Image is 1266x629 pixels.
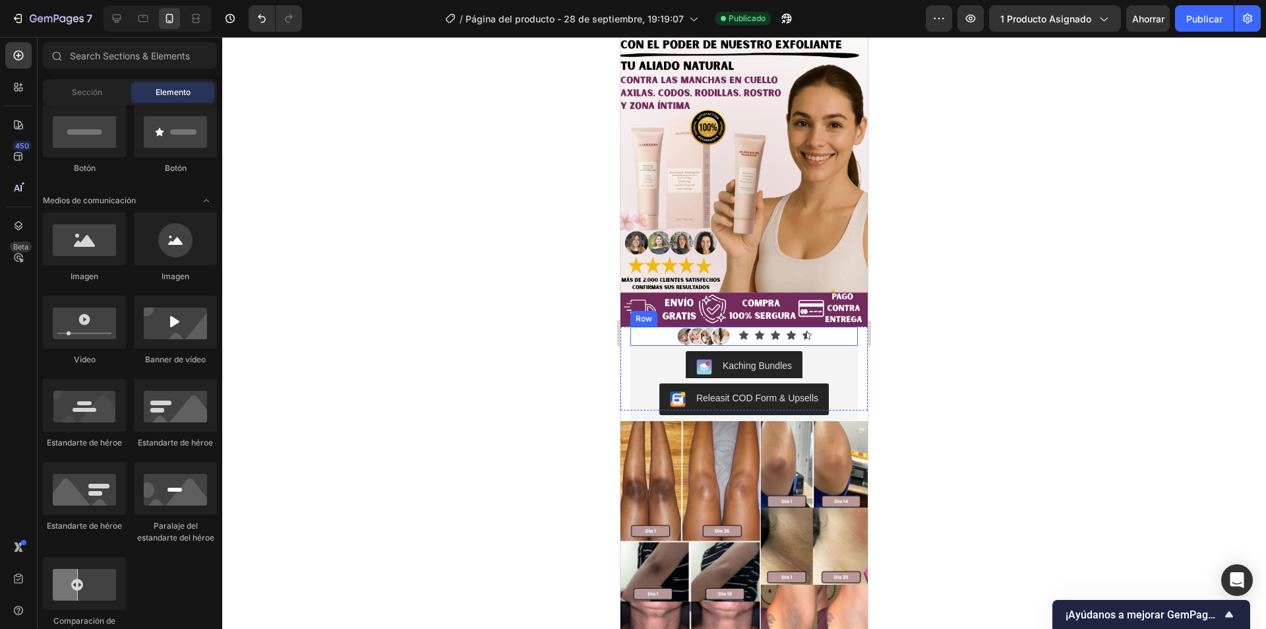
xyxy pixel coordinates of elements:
[72,87,102,97] font: Sección
[156,87,191,97] font: Elemento
[145,354,206,364] font: Banner de vídeo
[74,354,96,364] font: Video
[5,5,98,32] button: 7
[43,195,136,205] font: Medios de comunicación
[71,271,98,281] font: Imagen
[249,5,302,32] div: Deshacer/Rehacer
[137,521,214,543] font: Paralaje del estandarte del héroe
[165,163,187,173] font: Botón
[43,42,217,69] input: Search Sections & Elements
[47,438,122,447] font: Estandarte de héroe
[1066,609,1222,621] font: ¡Ayúdanos a mejorar GemPages!
[47,521,122,531] font: Estandarte de héroe
[74,163,96,173] font: Botón
[460,13,463,24] font: /
[1066,607,1237,622] button: Mostrar encuesta - ¡Ayúdanos a mejorar GemPages!
[13,242,28,251] font: Beta
[1186,13,1222,24] font: Publicar
[15,141,29,150] font: 450
[138,438,213,447] font: Estandarte de héroe
[1132,13,1164,24] font: Ahorrar
[1175,5,1234,32] button: Publicar
[729,13,766,23] font: Publicado
[989,5,1121,32] button: 1 producto asignado
[1000,13,1091,24] font: 1 producto asignado
[1126,5,1170,32] button: Ahorrar
[1221,564,1253,596] div: Abrir Intercom Messenger
[620,37,868,629] iframe: Área de diseño
[86,12,92,25] font: 7
[196,190,217,211] span: Abrir palanca
[162,271,189,281] font: Imagen
[466,13,684,24] font: Página del producto - 28 de septiembre, 19:19:07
